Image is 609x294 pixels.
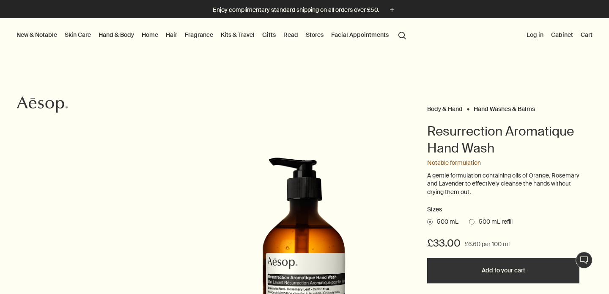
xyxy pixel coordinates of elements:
[140,29,160,40] a: Home
[97,29,136,40] a: Hand & Body
[213,5,397,15] button: Enjoy complimentary standard shipping on all orders over £50.
[427,123,579,157] h1: Resurrection Aromatique Hand Wash
[433,218,458,226] span: 500 mL
[474,105,535,109] a: Hand Washes & Balms
[427,172,579,197] p: A gentle formulation containing oils of Orange, Rosemary and Lavender to effectively cleanse the ...
[17,96,68,113] svg: Aesop
[395,27,410,43] button: Open search
[465,239,510,250] span: £6.60 per 100 ml
[15,18,410,52] nav: primary
[427,105,463,109] a: Body & Hand
[525,18,594,52] nav: supplementary
[579,29,594,40] button: Cart
[576,252,593,269] button: Live Assistance
[427,205,579,215] h2: Sizes
[219,29,256,40] a: Kits & Travel
[15,29,59,40] button: New & Notable
[213,6,379,14] p: Enjoy complimentary standard shipping on all orders over £50.
[304,29,325,40] button: Stores
[475,218,513,226] span: 500 mL refill
[329,29,390,40] a: Facial Appointments
[427,258,579,283] button: Add to your cart - £33.00
[282,29,300,40] a: Read
[525,29,545,40] button: Log in
[164,29,179,40] a: Hair
[63,29,93,40] a: Skin Care
[183,29,215,40] a: Fragrance
[549,29,575,40] a: Cabinet
[427,236,461,250] span: £33.00
[261,29,277,40] a: Gifts
[15,94,70,117] a: Aesop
